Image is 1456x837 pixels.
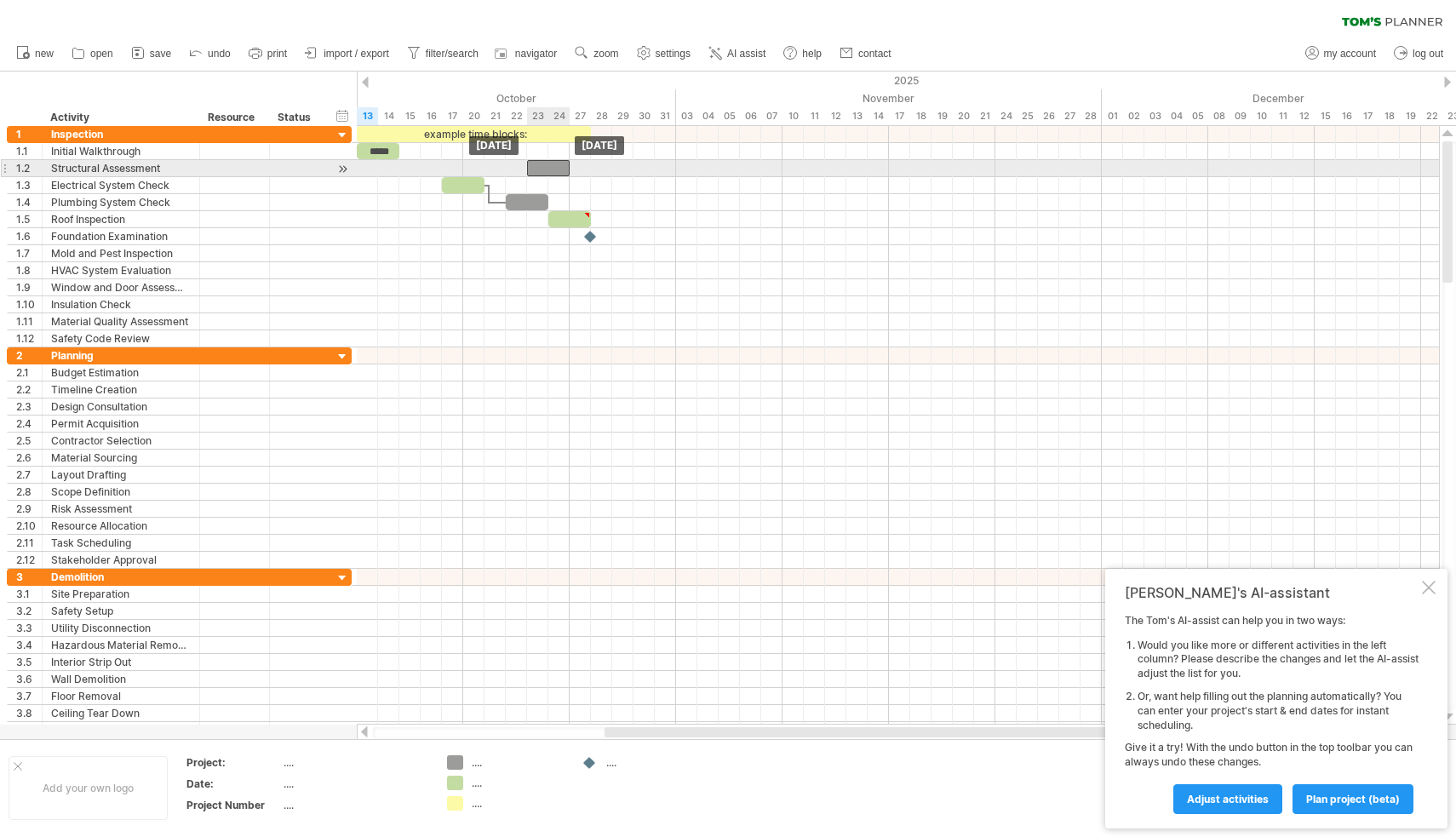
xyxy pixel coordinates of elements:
[51,433,191,449] div: Contractor Selection
[16,620,42,636] div: 3.3
[51,330,191,347] div: Safety Code Review
[761,107,782,125] div: Friday, 7 November 2025
[472,776,565,790] div: ....
[1017,107,1038,125] div: Tuesday, 25 November 2025
[591,107,612,125] div: Tuesday, 28 October 2025
[727,48,765,60] span: AI assist
[515,48,557,60] span: navigator
[51,688,191,704] div: Floor Removal
[469,136,519,155] div: [DATE]
[51,552,191,568] div: Stakeholder Approval
[16,671,42,687] div: 3.6
[186,89,676,107] div: October 2025
[51,586,191,602] div: Site Preparation
[50,109,190,126] div: Activity
[1336,107,1357,125] div: Tuesday, 16 December 2025
[931,107,953,125] div: Wednesday, 19 November 2025
[1059,107,1081,125] div: Thursday, 27 November 2025
[16,296,42,312] div: 1.10
[51,484,191,500] div: Scope Definition
[835,43,897,65] a: contact
[51,467,191,483] div: Layout Drafting
[527,107,548,125] div: Thursday, 23 October 2025
[16,467,42,483] div: 2.7
[403,43,484,65] a: filter/search
[868,107,889,125] div: Friday, 14 November 2025
[16,416,42,432] div: 2.4
[606,755,699,770] div: ....
[16,654,42,670] div: 3.5
[16,160,42,176] div: 1.2
[858,48,891,60] span: contact
[51,535,191,551] div: Task Scheduling
[1400,107,1421,125] div: Friday, 19 December 2025
[244,43,292,65] a: print
[51,143,191,159] div: Initial Walkthrough
[492,43,562,65] a: navigator
[208,109,260,126] div: Resource
[16,688,42,704] div: 3.7
[284,755,427,770] div: ....
[51,211,191,227] div: Roof Inspection
[12,43,59,65] a: new
[1379,107,1400,125] div: Thursday, 18 December 2025
[51,228,191,244] div: Foundation Examination
[804,107,825,125] div: Tuesday, 11 November 2025
[51,160,191,176] div: Structural Assessment
[16,177,42,193] div: 1.3
[740,107,761,125] div: Thursday, 6 November 2025
[1293,784,1413,814] a: plan project (beta)
[357,107,378,125] div: Monday, 13 October 2025
[51,194,191,210] div: Plumbing System Check
[1173,784,1282,814] a: Adjust activities
[16,245,42,261] div: 1.7
[889,107,910,125] div: Monday, 17 November 2025
[825,107,846,125] div: Wednesday, 12 November 2025
[16,586,42,602] div: 3.1
[1125,614,1419,813] div: The Tom's AI-assist can help you in two ways: Give it a try! With the undo button in the top tool...
[548,107,570,125] div: Friday, 24 October 2025
[1138,639,1419,681] li: Would you like more or different activities in the left column? Please describe the changes and l...
[90,48,113,60] span: open
[1123,107,1144,125] div: Tuesday, 2 December 2025
[335,160,351,178] div: scroll to activity
[16,228,42,244] div: 1.6
[16,398,42,415] div: 2.3
[51,705,191,721] div: Ceiling Tear Down
[16,637,42,653] div: 3.4
[16,433,42,449] div: 2.5
[16,126,42,142] div: 1
[51,347,191,364] div: Planning
[16,211,42,227] div: 1.5
[1138,690,1419,732] li: Or, want help filling out the planning automatically? You can enter your project's start & end da...
[656,48,691,60] span: settings
[16,279,42,295] div: 1.9
[51,296,191,312] div: Insulation Check
[186,777,280,791] div: Date:
[1230,107,1251,125] div: Tuesday, 9 December 2025
[463,107,484,125] div: Monday, 20 October 2025
[16,569,42,585] div: 3
[676,89,1102,107] div: November 2025
[16,484,42,500] div: 2.8
[284,798,427,812] div: ....
[1293,107,1315,125] div: Friday, 12 December 2025
[570,43,623,65] a: zoom
[1357,107,1379,125] div: Wednesday, 17 December 2025
[633,43,696,65] a: settings
[995,107,1017,125] div: Monday, 24 November 2025
[484,107,506,125] div: Tuesday, 21 October 2025
[67,43,118,65] a: open
[633,107,655,125] div: Thursday, 30 October 2025
[426,48,479,60] span: filter/search
[185,43,236,65] a: undo
[150,48,171,60] span: save
[16,381,42,398] div: 2.2
[953,107,974,125] div: Thursday, 20 November 2025
[51,620,191,636] div: Utility Disconnection
[16,552,42,568] div: 2.12
[570,107,591,125] div: Monday, 27 October 2025
[1315,107,1336,125] div: Monday, 15 December 2025
[719,107,740,125] div: Wednesday, 5 November 2025
[846,107,868,125] div: Thursday, 13 November 2025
